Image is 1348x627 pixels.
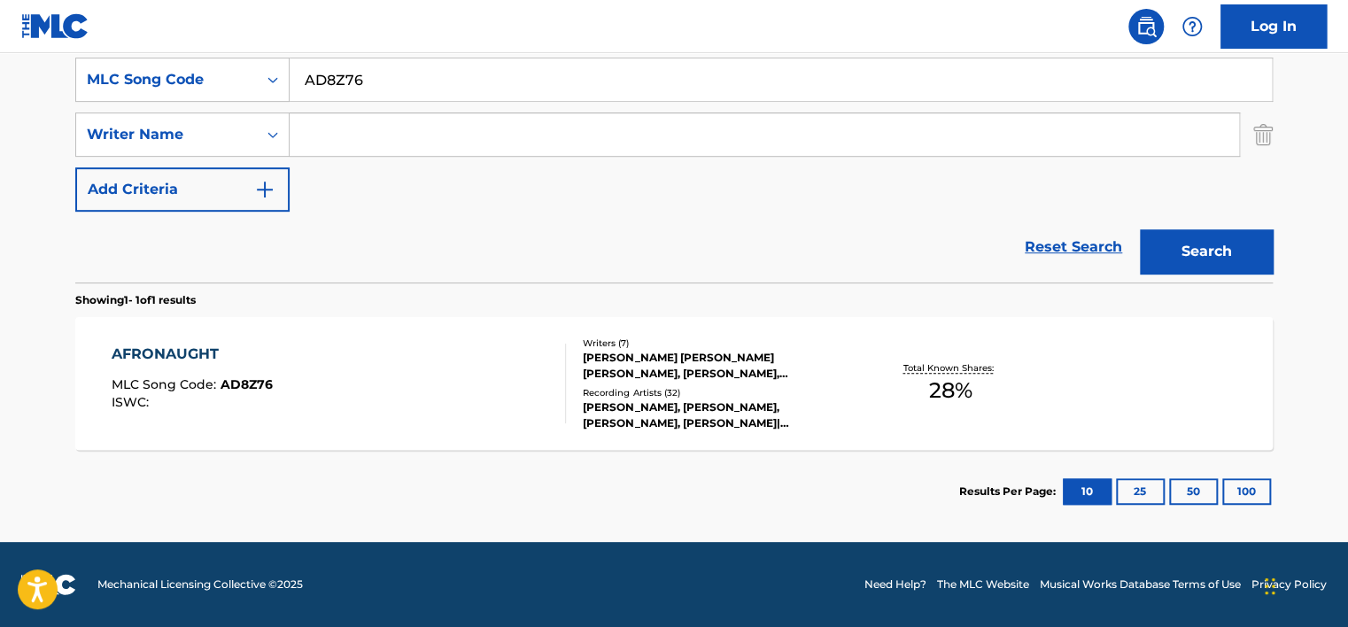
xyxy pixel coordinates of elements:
[903,361,997,375] p: Total Known Shares:
[1135,16,1157,37] img: search
[583,337,850,350] div: Writers ( 7 )
[1040,577,1241,592] a: Musical Works Database Terms of Use
[87,69,246,90] div: MLC Song Code
[1169,478,1218,505] button: 50
[1251,577,1327,592] a: Privacy Policy
[1174,9,1210,44] div: Help
[1259,542,1348,627] iframe: Chat Widget
[1128,9,1164,44] a: Public Search
[1265,560,1275,613] div: টেনে আনুন
[1063,478,1112,505] button: 10
[87,124,246,145] div: Writer Name
[1016,228,1131,267] a: Reset Search
[21,13,89,39] img: MLC Logo
[583,350,850,382] div: [PERSON_NAME] [PERSON_NAME] [PERSON_NAME], [PERSON_NAME], [PERSON_NAME], [PERSON_NAME], [PERSON_N...
[75,167,290,212] button: Add Criteria
[1181,16,1203,37] img: help
[928,375,972,406] span: 28 %
[959,484,1060,499] p: Results Per Page:
[583,399,850,431] div: [PERSON_NAME], [PERSON_NAME],[PERSON_NAME], [PERSON_NAME]|[PERSON_NAME]|[PERSON_NAME], [PERSON_NA...
[254,179,275,200] img: 9d2ae6d4665cec9f34b9.svg
[21,574,76,595] img: logo
[864,577,926,592] a: Need Help?
[937,577,1029,592] a: The MLC Website
[75,58,1273,283] form: Search Form
[1259,542,1348,627] div: চ্যাট উইজেট
[1140,229,1273,274] button: Search
[112,344,273,365] div: AFRONAUGHT
[1253,112,1273,157] img: Delete Criterion
[221,376,273,392] span: AD8Z76
[583,386,850,399] div: Recording Artists ( 32 )
[112,376,221,392] span: MLC Song Code :
[75,292,196,308] p: Showing 1 - 1 of 1 results
[1222,478,1271,505] button: 100
[1220,4,1327,49] a: Log In
[1116,478,1165,505] button: 25
[75,317,1273,450] a: AFRONAUGHTMLC Song Code:AD8Z76ISWC:Writers (7)[PERSON_NAME] [PERSON_NAME] [PERSON_NAME], [PERSON_...
[112,394,153,410] span: ISWC :
[97,577,303,592] span: Mechanical Licensing Collective © 2025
